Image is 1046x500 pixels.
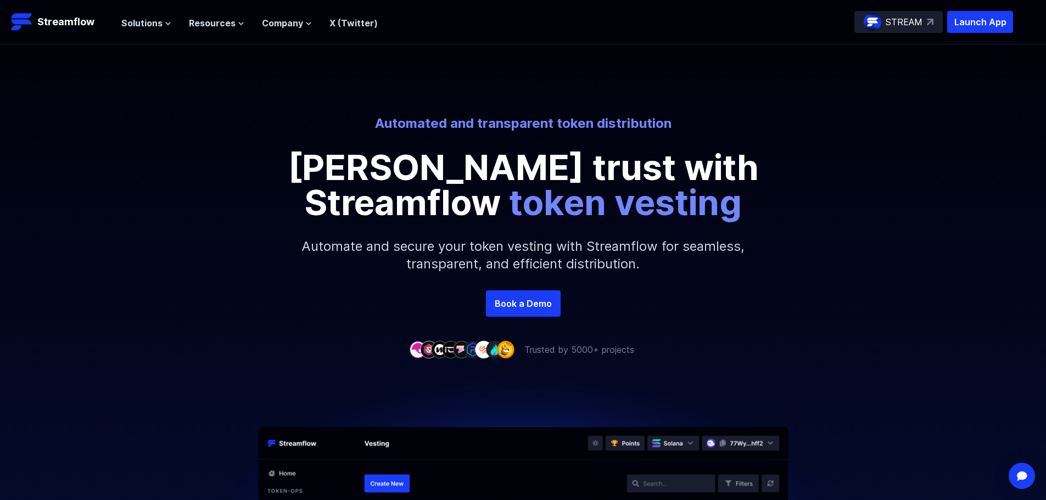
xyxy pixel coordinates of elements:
img: company-7 [475,341,493,358]
a: Book a Demo [486,290,561,317]
img: company-8 [486,341,504,358]
img: company-9 [497,341,514,358]
span: Company [262,16,303,30]
img: company-3 [431,341,449,358]
img: company-5 [453,341,471,358]
img: company-6 [464,341,482,358]
button: Launch App [947,11,1013,33]
img: streamflow-logo-circle.png [864,13,881,31]
p: Trusted by 5000+ projects [524,343,634,356]
a: Streamflow [11,11,110,33]
div: Open Intercom Messenger [1009,463,1035,489]
img: company-4 [442,341,460,358]
img: company-2 [420,341,438,358]
button: Solutions [121,16,171,30]
span: token vesting [509,181,742,223]
img: Streamflow Logo [11,11,33,33]
p: [PERSON_NAME] trust with Streamflow [276,150,770,220]
button: Company [262,16,312,30]
a: X (Twitter) [329,18,378,29]
a: STREAM [854,11,943,33]
span: Resources [189,16,236,30]
p: Automate and secure your token vesting with Streamflow for seamless, transparent, and efficient d... [287,220,759,290]
button: Resources [189,16,244,30]
img: company-1 [409,341,427,358]
span: Solutions [121,16,163,30]
img: top-right-arrow.svg [927,19,933,25]
p: STREAM [886,15,922,29]
p: Streamflow [37,14,94,30]
p: Automated and transparent token distribution [219,115,827,132]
